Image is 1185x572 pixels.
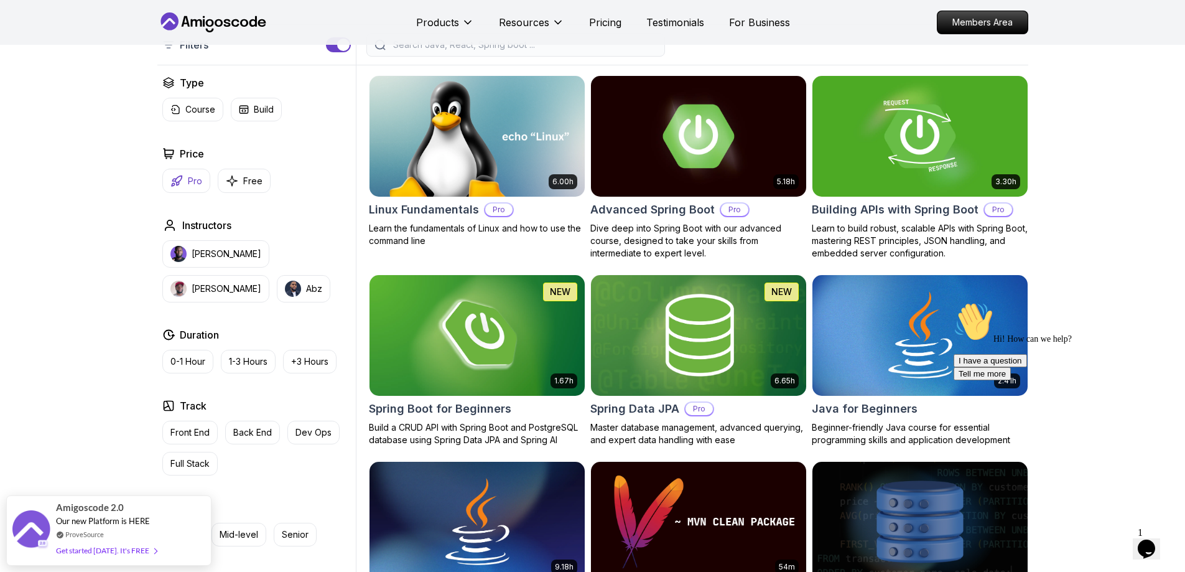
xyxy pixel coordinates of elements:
p: Resources [499,15,549,30]
p: 9.18h [555,562,574,572]
iframe: chat widget [949,297,1173,516]
img: instructor img [285,281,301,297]
span: Our new Platform is HERE [56,516,150,526]
h2: Spring Data JPA [590,400,679,418]
a: Testimonials [646,15,704,30]
p: Free [243,175,263,187]
p: Dive deep into Spring Boot with our advanced course, designed to take your skills from intermedia... [590,222,807,260]
h2: Track [180,398,207,413]
img: Linux Fundamentals card [369,76,585,197]
p: 0-1 Hour [170,355,205,368]
p: Master database management, advanced querying, and expert data handling with ease [590,421,807,446]
button: instructor imgAbz [277,275,330,302]
img: instructor img [170,246,187,262]
a: Pricing [589,15,621,30]
h2: Linux Fundamentals [369,201,479,218]
button: instructor img[PERSON_NAME] [162,275,269,302]
button: Front End [162,421,218,444]
h2: Building APIs with Spring Boot [812,201,978,218]
p: Learn to build robust, scalable APIs with Spring Boot, mastering REST principles, JSON handling, ... [812,222,1028,260]
button: 0-1 Hour [162,350,213,373]
p: Mid-level [220,528,258,541]
button: Dev Ops [287,421,340,444]
p: Pro [485,204,513,216]
h2: Java for Beginners [812,400,918,418]
h2: Advanced Spring Boot [590,201,715,218]
a: ProveSource [65,529,104,540]
a: Linux Fundamentals card6.00hLinux FundamentalsProLearn the fundamentals of Linux and how to use t... [369,75,585,247]
h2: Price [180,146,204,161]
p: 5.18h [777,177,795,187]
a: For Business [729,15,790,30]
p: Pro [188,175,202,187]
input: Search Java, React, Spring boot ... [391,39,657,51]
p: Build a CRUD API with Spring Boot and PostgreSQL database using Spring Data JPA and Spring AI [369,421,585,446]
iframe: chat widget [1133,522,1173,560]
h2: Spring Boot for Beginners [369,400,511,418]
p: [PERSON_NAME] [192,248,261,260]
button: Course [162,98,223,121]
button: Pro [162,169,210,193]
p: Back End [233,426,272,439]
h2: Duration [180,327,219,342]
p: 6.65h [774,376,795,386]
button: Resources [499,15,564,40]
p: Full Stack [170,457,210,470]
button: Full Stack [162,452,218,476]
button: +3 Hours [283,350,337,373]
button: Back End [225,421,280,444]
button: Free [218,169,271,193]
p: Course [185,103,215,116]
p: 1-3 Hours [229,355,267,368]
button: Tell me more [5,70,62,83]
p: +3 Hours [291,355,328,368]
a: Spring Data JPA card6.65hNEWSpring Data JPAProMaster database management, advanced querying, and ... [590,274,807,446]
a: Java for Beginners card2.41hJava for BeginnersBeginner-friendly Java course for essential program... [812,274,1028,446]
p: Front End [170,426,210,439]
button: I have a question [5,57,78,70]
h2: Instructors [182,218,231,233]
p: Pro [985,204,1012,216]
a: Advanced Spring Boot card5.18hAdvanced Spring BootProDive deep into Spring Boot with our advanced... [590,75,807,260]
p: Filters [180,37,208,52]
h2: Type [180,75,204,90]
p: Products [416,15,459,30]
p: Senior [282,528,309,541]
p: Beginner-friendly Java course for essential programming skills and application development [812,421,1028,446]
img: instructor img [170,281,187,297]
button: Products [416,15,474,40]
img: Spring Data JPA card [591,275,806,396]
img: :wave: [5,5,45,45]
span: Hi! How can we help? [5,37,123,47]
img: Advanced Spring Boot card [591,76,806,197]
p: Pro [685,403,713,415]
p: Pro [721,204,748,216]
p: [PERSON_NAME] [192,283,261,295]
p: Learn the fundamentals of Linux and how to use the command line [369,222,585,247]
p: 6.00h [552,177,574,187]
p: Dev Ops [295,426,332,439]
button: instructor img[PERSON_NAME] [162,240,269,268]
button: 1-3 Hours [221,350,276,373]
img: Building APIs with Spring Boot card [812,76,1028,197]
p: 1.67h [554,376,574,386]
p: Abz [306,283,322,295]
p: NEW [771,286,792,298]
img: Java for Beginners card [812,275,1028,396]
a: Members Area [937,11,1028,34]
p: NEW [550,286,570,298]
a: Building APIs with Spring Boot card3.30hBuilding APIs with Spring BootProLearn to build robust, s... [812,75,1028,260]
span: Amigoscode 2.0 [56,500,124,515]
img: provesource social proof notification image [12,510,50,551]
p: Build [254,103,274,116]
p: Members Area [937,11,1028,34]
div: 👋Hi! How can we help?I have a questionTell me more [5,5,229,83]
img: Spring Boot for Beginners card [369,275,585,396]
button: Build [231,98,282,121]
div: Get started [DATE]. It's FREE [56,543,157,558]
p: 54m [779,562,795,572]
